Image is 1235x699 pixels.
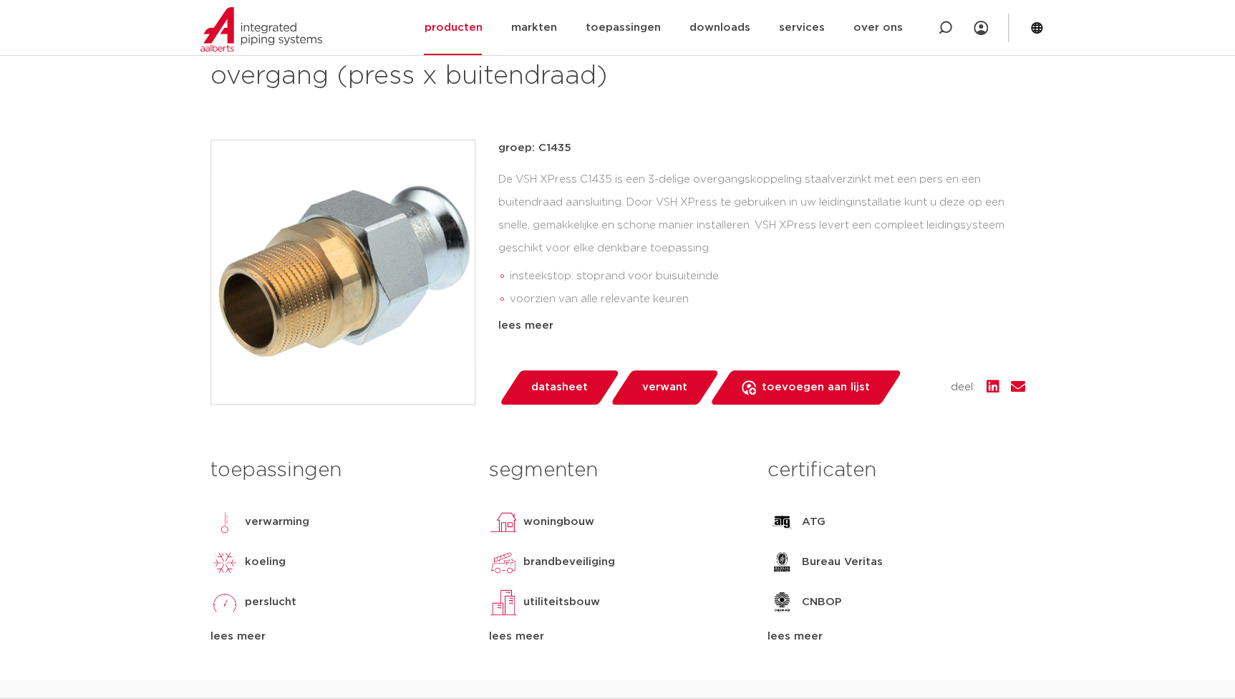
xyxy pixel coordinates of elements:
div: lees meer [767,628,1025,645]
p: brandbeveiliging [523,554,615,571]
img: Bureau Veritas [767,548,796,577]
li: voorzien van alle relevante keuren [510,288,1025,311]
a: verwant [609,370,720,405]
p: utiliteitsbouw [523,594,600,611]
p: CNBOP [802,594,842,611]
img: CNBOP [767,588,796,617]
img: koeling [210,548,239,577]
img: woningbouw [489,508,518,536]
a: datasheet [498,370,620,405]
span: datasheet [531,376,588,399]
p: perslucht [245,594,296,611]
p: ATG [802,514,825,531]
span: deel: [951,379,975,396]
h3: certificaten [767,456,1025,485]
p: groep: C1435 [498,140,1025,157]
img: ATG [767,508,796,536]
span: toevoegen aan lijst [762,376,870,399]
p: woningbouw [523,514,594,531]
img: Product Image for VSH XPress Staalverzinkt 3-delige overgang (press x buitendraad) [211,140,475,404]
h3: segmenten [489,456,746,485]
img: verwarming [210,508,239,536]
h3: toepassingen [210,456,468,485]
img: utiliteitsbouw [489,588,518,617]
div: lees meer [498,317,1025,334]
div: lees meer [210,628,468,645]
img: perslucht [210,588,239,617]
p: Bureau Veritas [802,554,883,571]
li: Leak Before Pressed-functie [510,311,1025,334]
li: insteekstop: stoprand voor buisuiteinde [510,265,1025,288]
p: koeling [245,554,286,571]
span: verwant [642,376,687,399]
div: lees meer [489,628,746,645]
div: De VSH XPress C1435 is een 3-delige overgangskoppeling staalverzinkt met een pers en een buitendr... [498,168,1025,312]
p: verwarming [245,514,309,531]
img: brandbeveiliging [489,548,518,577]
